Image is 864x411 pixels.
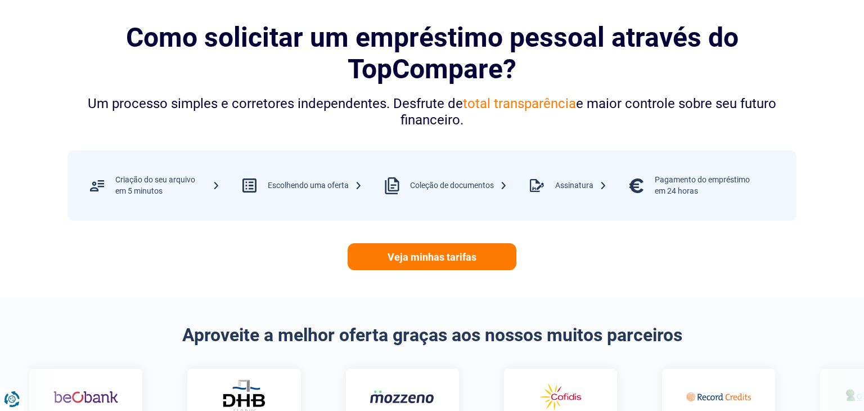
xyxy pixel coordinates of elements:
font: Veja minhas tarifas [388,251,476,263]
font: Escolhendo uma oferta [268,181,349,190]
font: Um processo simples e corretores independentes. Desfrute de [88,96,463,111]
font: Como solicitar um empréstimo pessoal através do TopCompare? [126,21,739,84]
font: e maior controle sobre seu futuro financeiro. [400,96,776,128]
font: Criação do seu arquivo em 5 minutos [115,175,195,195]
a: Veja minhas tarifas [348,243,516,270]
font: Aproveite a melhor oferta graças aos nossos muitos parceiros [182,324,682,346]
font: Pagamento do empréstimo em 24 horas [655,175,750,195]
font: Coleção de documentos [410,181,494,190]
font: Assinatura [555,181,593,190]
img: Mozzeno [370,390,435,404]
font: total transparência [463,96,576,111]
